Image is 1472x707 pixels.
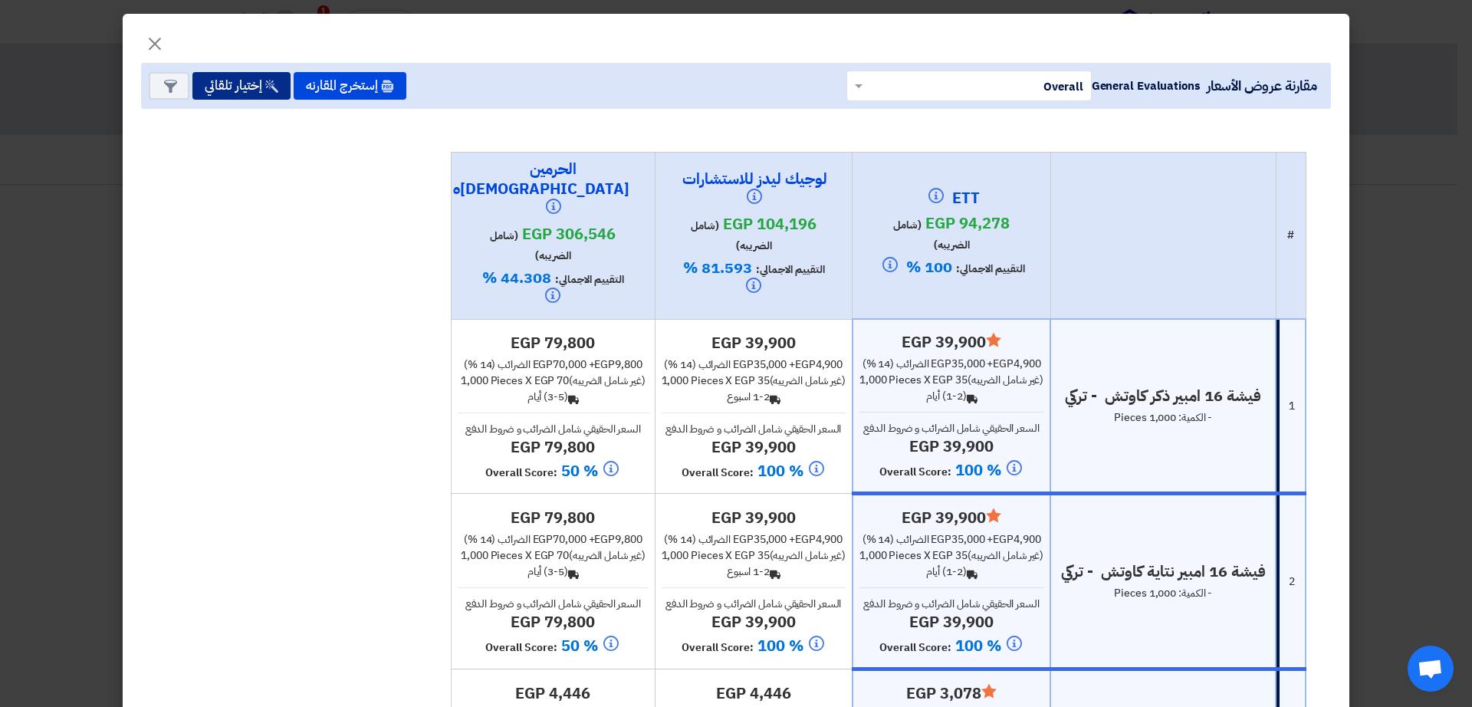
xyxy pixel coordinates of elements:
span: 1,000 [859,548,887,564]
div: (1-2) أيام [859,564,1043,580]
span: 1,000 [662,548,689,564]
span: 81.593 % [683,256,752,279]
span: x egp 35 [924,548,1044,564]
span: - الكمية: 1,000 Pieces [1114,409,1212,426]
button: Close [133,25,176,55]
div: (3-5) أيام [458,389,649,405]
span: Pieces [491,373,523,389]
span: egp [931,356,951,372]
div: 35,000 + 4,900 الضرائب (14 %) [662,531,846,548]
span: التقييم الاجمالي: [956,261,1025,277]
span: مقارنة عروض الأسعار [1207,75,1317,96]
h4: egp 79,800 [458,437,649,457]
span: السعر الحقيقي شامل الضرائب و ضروط الدفع [863,596,1039,612]
h4: egp 39,900 [662,437,846,457]
span: egp 306,546 [522,222,616,245]
span: egp 104,196 [723,212,816,235]
span: General Evaluations [1092,77,1201,94]
span: Pieces [491,548,523,564]
th: # [1276,152,1306,319]
span: egp 94,278 [925,212,1010,235]
span: 1,000 [859,372,887,388]
div: 1-2 اسبوع [662,389,846,405]
span: السعر الحقيقي شامل الضرائب و ضروط الدفع [863,420,1039,436]
span: 100 % [906,255,952,278]
span: السعر الحقيقي شامل الضرائب و ضروط الدفع [665,596,841,612]
span: السعر الحقيقي شامل الضرائب و ضروط الدفع [465,421,641,437]
h4: egp 3,078 [859,683,1043,703]
span: 1,000 [662,373,689,389]
td: 2 [1276,494,1306,669]
span: Overall Score: [682,465,754,481]
span: Pieces [889,548,921,564]
span: (غير شامل الضريبه) [770,373,846,389]
span: (شامل الضريبه) [893,217,970,253]
h4: egp 39,900 [662,612,846,632]
div: 35,000 + 4,900 الضرائب (14 %) [859,531,1043,548]
span: 100 % [757,459,803,482]
span: Pieces [691,373,723,389]
span: egp [533,531,554,548]
div: 70,000 + 9,800 الضرائب (14 %) [458,531,649,548]
span: Overall Score: [879,640,951,656]
h4: egp 39,900 [662,508,846,528]
span: Overall Score: [879,464,951,480]
span: egp [533,357,554,373]
span: egp [795,531,816,548]
span: x egp 35 [725,548,846,564]
button: إختيار تلقائي [192,72,291,100]
span: × [146,20,164,66]
div: 35,000 + 4,900 الضرائب (14 %) [662,357,846,373]
h4: egp 39,900 [662,333,846,353]
h4: egp 79,800 [458,333,649,353]
span: Pieces [889,372,921,388]
h4: egp 79,800 [458,612,649,632]
div: (1-2) أيام [859,388,1043,404]
h4: فيشة 16 امبير نتاية كاوتش - تركي [1057,561,1269,581]
span: (غير شامل الضريبه) [569,548,645,564]
span: 100 % [955,459,1001,482]
button: إستخرج المقارنه [294,72,406,100]
h4: egp 4,446 [662,683,846,703]
h4: الحرمين [DEMOGRAPHIC_DATA]ه [476,159,629,220]
span: x egp 70 [525,548,646,564]
span: التقييم الاجمالي: [756,261,825,278]
span: egp [733,531,754,548]
div: Open chat [1408,646,1454,692]
span: 1,000 [461,548,488,564]
span: Overall Score: [485,465,557,481]
span: egp [993,531,1014,548]
span: (شامل الضريبه) [691,218,772,254]
span: 50 % [561,634,598,657]
span: 50 % [561,459,598,482]
div: 35,000 + 4,900 الضرائب (14 %) [859,356,1043,372]
span: (شامل الضريبه) [490,228,571,264]
h4: egp 39,900 [859,508,1043,528]
h4: ETT [875,188,1028,209]
h4: egp 4,446 [458,683,649,703]
h4: egp 39,900 [859,436,1043,456]
span: 44.308 % [482,266,551,289]
span: السعر الحقيقي شامل الضرائب و ضروط الدفع [665,421,841,437]
div: 70,000 + 9,800 الضرائب (14 %) [458,357,649,373]
h4: egp 39,900 [859,332,1043,352]
h4: egp 39,900 [859,612,1043,632]
span: 100 % [955,634,1001,657]
span: (غير شامل الضريبه) [968,372,1043,388]
span: egp [594,357,615,373]
span: egp [733,357,754,373]
span: 100 % [757,634,803,657]
h4: فيشة 16 امبير ذكر كاوتش - تركي [1057,386,1269,406]
span: - الكمية: 1,000 Pieces [1114,585,1212,601]
span: Overall Score: [485,640,557,656]
h4: لوجيك ليدز للاستشارات [677,169,830,210]
span: Overall Score: [682,640,754,656]
span: السعر الحقيقي شامل الضرائب و ضروط الدفع [465,596,641,612]
div: 1-2 اسبوع [662,564,846,580]
div: (3-5) أيام [458,564,649,580]
h4: egp 79,800 [458,508,649,528]
span: x egp 35 [924,372,1044,388]
span: التقييم الاجمالي: [555,271,624,288]
span: egp [993,356,1014,372]
span: 1,000 [461,373,488,389]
